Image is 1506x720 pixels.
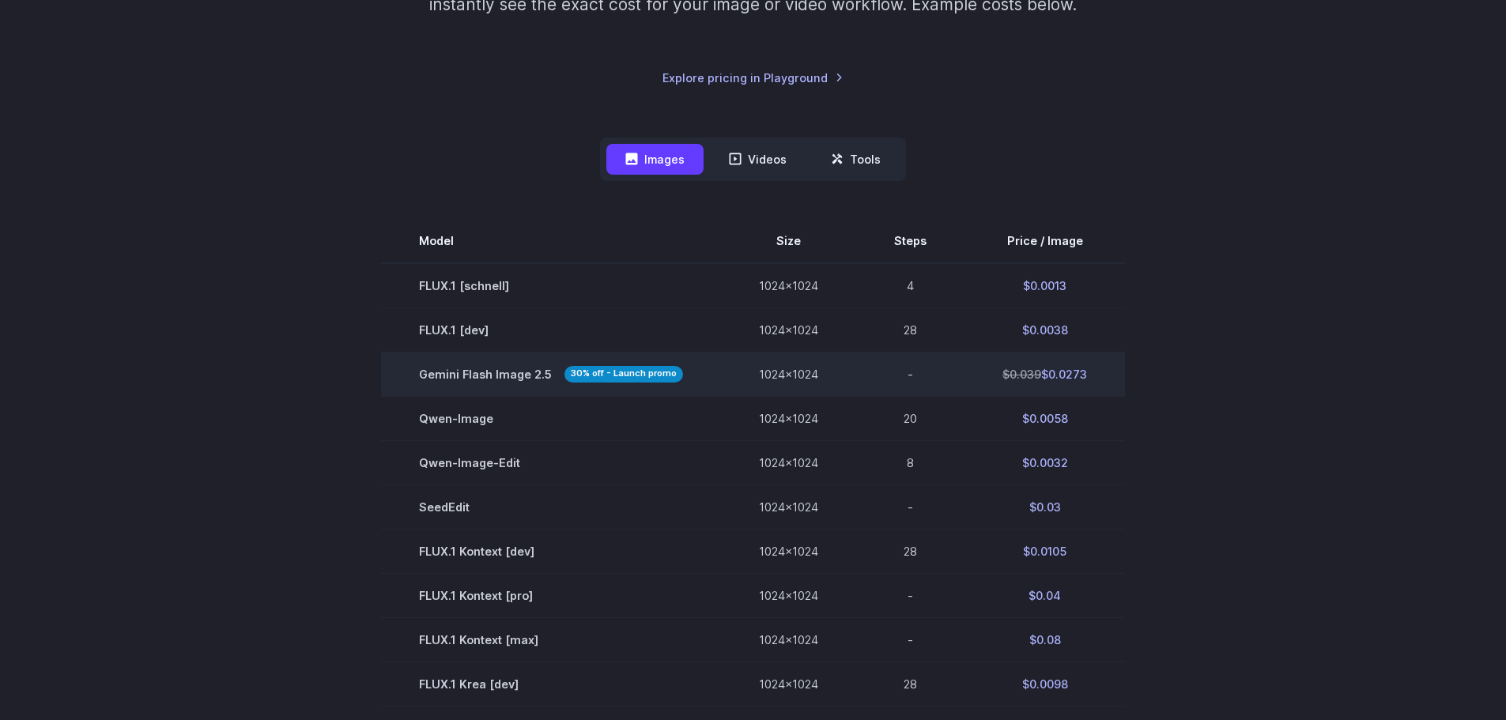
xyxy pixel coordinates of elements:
td: FLUX.1 Kontext [max] [381,618,721,662]
td: 1024x1024 [721,662,856,707]
td: 1024x1024 [721,263,856,308]
button: Videos [710,144,806,175]
th: Model [381,219,721,263]
td: 8 [856,440,964,484]
button: Images [606,144,704,175]
td: 28 [856,662,964,707]
td: SeedEdit [381,485,721,530]
th: Size [721,219,856,263]
td: 1024x1024 [721,530,856,574]
td: Qwen-Image [381,396,721,440]
td: $0.0105 [964,530,1125,574]
td: $0.04 [964,574,1125,618]
td: $0.0038 [964,307,1125,352]
td: 1024x1024 [721,618,856,662]
td: 1024x1024 [721,574,856,618]
td: 28 [856,307,964,352]
td: 1024x1024 [721,440,856,484]
strong: 30% off - Launch promo [564,366,683,383]
td: $0.08 [964,618,1125,662]
s: $0.039 [1002,368,1041,381]
span: Gemini Flash Image 2.5 [419,365,683,383]
td: $0.0032 [964,440,1125,484]
td: 1024x1024 [721,396,856,440]
td: FLUX.1 Krea [dev] [381,662,721,707]
td: - [856,574,964,618]
td: $0.0058 [964,396,1125,440]
td: FLUX.1 [dev] [381,307,721,352]
button: Tools [812,144,900,175]
td: Qwen-Image-Edit [381,440,721,484]
td: $0.03 [964,485,1125,530]
td: $0.0273 [964,352,1125,396]
td: 28 [856,530,964,574]
td: 4 [856,263,964,308]
td: $0.0013 [964,263,1125,308]
td: 1024x1024 [721,352,856,396]
a: Explore pricing in Playground [662,69,844,87]
td: FLUX.1 [schnell] [381,263,721,308]
th: Price / Image [964,219,1125,263]
th: Steps [856,219,964,263]
td: - [856,618,964,662]
td: - [856,485,964,530]
td: FLUX.1 Kontext [pro] [381,574,721,618]
td: 20 [856,396,964,440]
td: 1024x1024 [721,485,856,530]
td: FLUX.1 Kontext [dev] [381,530,721,574]
td: 1024x1024 [721,307,856,352]
td: $0.0098 [964,662,1125,707]
td: - [856,352,964,396]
